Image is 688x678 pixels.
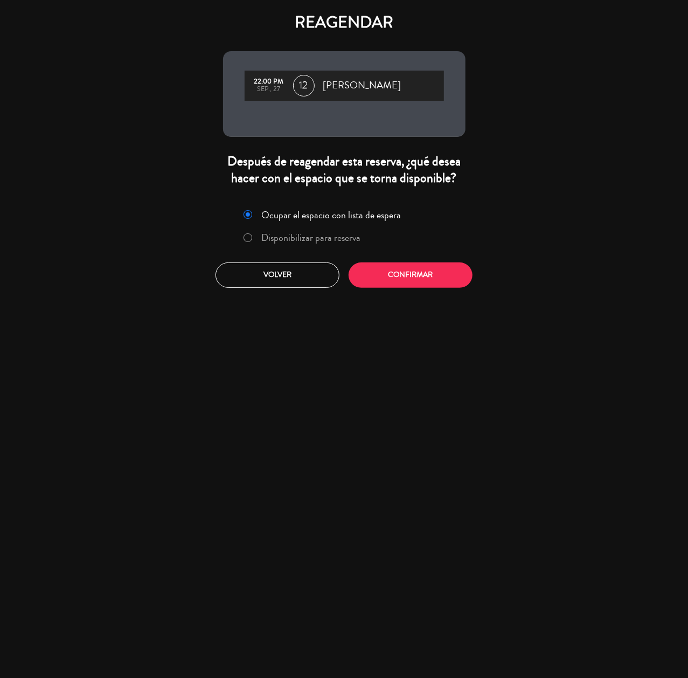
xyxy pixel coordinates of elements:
div: 22:00 PM [250,78,288,86]
button: Confirmar [349,262,472,288]
span: 12 [293,75,315,96]
label: Disponibilizar para reserva [261,233,360,243]
div: Después de reagendar esta reserva, ¿qué desea hacer con el espacio que se torna disponible? [223,153,465,186]
label: Ocupar el espacio con lista de espera [261,210,401,220]
div: sep., 27 [250,86,288,93]
h4: REAGENDAR [223,13,465,32]
button: Volver [216,262,339,288]
span: [PERSON_NAME] [323,78,401,94]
